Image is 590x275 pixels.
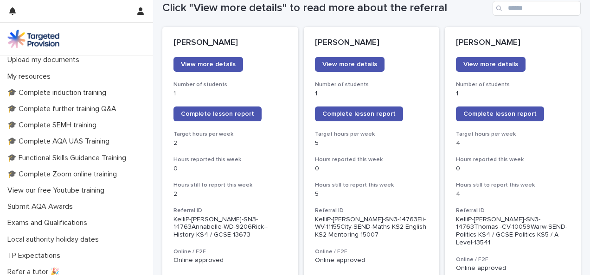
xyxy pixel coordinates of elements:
p: 0 [456,165,570,173]
a: Complete lesson report [173,106,262,121]
p: Exams and Qualifications [4,219,95,227]
h3: Online / F2F [456,256,570,263]
a: Complete lesson report [456,106,544,121]
p: 🎓 Functional Skills Guidance Training [4,154,134,162]
p: 4 [456,139,570,147]
h3: Hours reported this week [456,156,570,163]
p: Online approved [456,264,570,272]
p: Online approved [315,256,429,264]
a: View more details [173,57,243,72]
h3: Target hours per week [456,131,570,138]
p: 5 [315,139,429,147]
p: 2 [173,139,287,147]
a: View more details [456,57,526,72]
p: 1 [456,90,570,98]
p: 🎓 Complete AQA UAS Training [4,137,117,146]
h3: Hours still to report this week [456,181,570,189]
a: Complete lesson report [315,106,403,121]
input: Search [493,1,581,16]
h3: Online / F2F [315,248,429,256]
span: View more details [181,61,236,68]
p: 🎓 Complete induction training [4,88,114,97]
p: 1 [173,90,287,98]
p: 0 [315,165,429,173]
h3: Referral ID [315,207,429,214]
h3: Number of students [456,81,570,88]
p: My resources [4,72,58,81]
h3: Online / F2F [173,248,287,256]
p: 🎓 Complete Zoom online training [4,170,124,179]
p: KelliP-[PERSON_NAME]-SN3-14763Annabelle-WD-9206Rick--History KS4 / GCSE-13673 [173,216,287,239]
h1: Click "View more details" to read more about the referral [162,1,489,15]
p: 0 [173,165,287,173]
span: View more details [322,61,377,68]
h3: Referral ID [173,207,287,214]
p: 2 [173,190,287,198]
p: [PERSON_NAME] [173,38,287,48]
h3: Number of students [173,81,287,88]
p: Online approved [173,256,287,264]
h3: Referral ID [456,207,570,214]
img: M5nRWzHhSzIhMunXDL62 [7,30,59,48]
h3: Hours still to report this week [173,181,287,189]
p: 5 [315,190,429,198]
h3: Number of students [315,81,429,88]
p: KelliP-[PERSON_NAME]-SN3-14763Eli-WV-11155City-SEND-Maths KS2 English KS2 Mentoring-15007 [315,216,429,239]
p: 1 [315,90,429,98]
span: Complete lesson report [463,111,537,117]
p: 🎓 Complete further training Q&A [4,105,124,113]
p: TP Expectations [4,251,68,260]
a: View more details [315,57,385,72]
span: View more details [463,61,518,68]
p: View our free Youtube training [4,186,112,195]
h3: Target hours per week [315,131,429,138]
span: Complete lesson report [322,111,396,117]
p: Submit AQA Awards [4,202,80,211]
p: Upload my documents [4,56,87,64]
p: [PERSON_NAME] [315,38,429,48]
span: Complete lesson report [181,111,254,117]
p: [PERSON_NAME] [456,38,570,48]
h3: Hours reported this week [315,156,429,163]
p: 4 [456,190,570,198]
h3: Hours still to report this week [315,181,429,189]
p: 🎓 Complete SEMH training [4,121,104,130]
p: Local authority holiday dates [4,235,106,244]
h3: Target hours per week [173,131,287,138]
h3: Hours reported this week [173,156,287,163]
p: KelliP-[PERSON_NAME]-SN3-14763Thomas -CV-10059Warw-SEND-Politics KS4 / GCSE Politics KS5 / A Leve... [456,216,570,247]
